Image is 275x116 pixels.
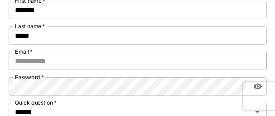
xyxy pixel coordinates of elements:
[15,48,33,55] label: Email
[15,99,57,106] label: Quick question
[15,22,45,30] label: Last name
[15,73,44,81] label: Password
[250,78,266,95] button: toggle password visibility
